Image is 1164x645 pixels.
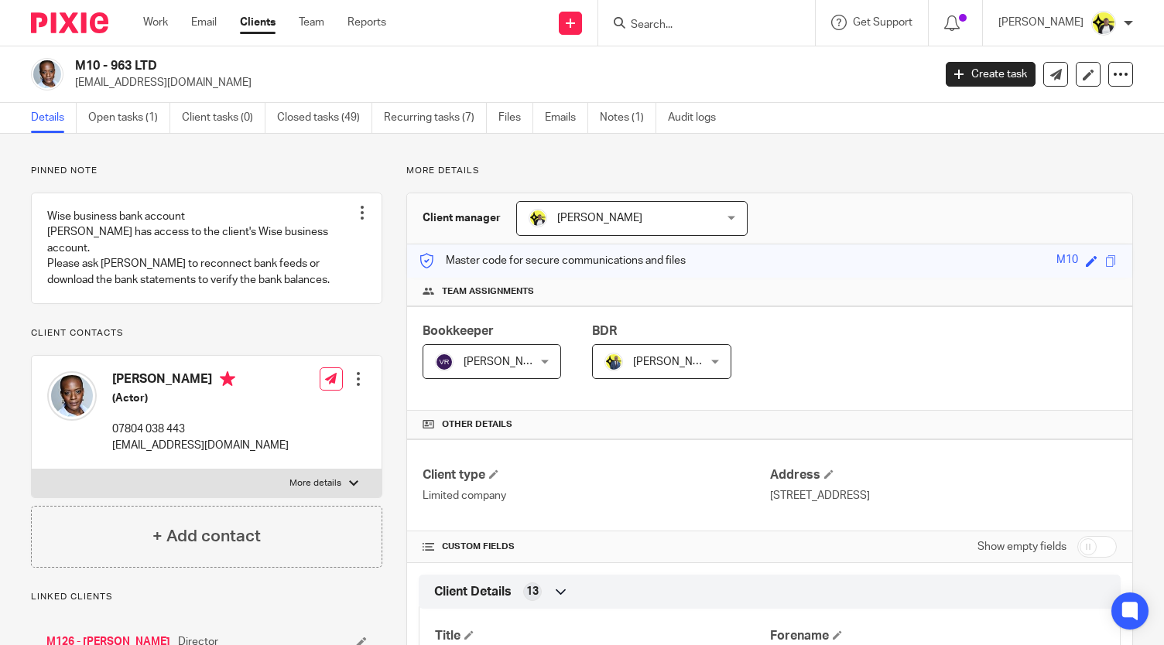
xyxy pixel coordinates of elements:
input: Search [629,19,769,32]
a: Open tasks (1) [88,103,170,133]
a: Closed tasks (49) [277,103,372,133]
span: Client Details [434,584,512,600]
span: [PERSON_NAME] [557,213,642,224]
a: Client tasks (0) [182,103,265,133]
h2: M10 - 963 LTD [75,58,753,74]
h4: [PERSON_NAME] [112,371,289,391]
h3: Client manager [423,210,501,226]
p: Client contacts [31,327,382,340]
span: Bookkeeper [423,325,494,337]
a: Details [31,103,77,133]
p: [STREET_ADDRESS] [770,488,1117,503]
span: [PERSON_NAME] [464,357,549,367]
p: Pinned note [31,165,382,177]
p: [EMAIL_ADDRESS][DOMAIN_NAME] [75,75,923,90]
a: Email [191,15,217,30]
img: Tonia%20Miller%20(T'Nia).jpg [31,58,63,90]
span: BDR [592,325,617,337]
h4: CUSTOM FIELDS [423,541,769,553]
p: [EMAIL_ADDRESS][DOMAIN_NAME] [112,438,289,453]
a: Work [143,15,168,30]
a: Emails [545,103,588,133]
div: M10 [1056,252,1078,270]
p: [PERSON_NAME] [998,15,1084,30]
img: Pixie [31,12,108,33]
img: Tonia%20Miller%20(T'Nia).jpg [47,371,97,421]
h4: Client type [423,467,769,483]
h4: Address [770,467,1117,483]
span: 13 [526,584,539,599]
h5: (Actor) [112,391,289,406]
a: Notes (1) [600,103,656,133]
h4: + Add contact [152,524,261,548]
a: Create task [946,62,1036,87]
img: svg%3E [435,353,454,371]
img: Carine-Starbridge.jpg [1091,11,1116,36]
label: Show empty fields [977,539,1066,555]
p: Limited company [423,488,769,503]
p: 07804 038 443 [112,421,289,437]
img: Dennis-Starbridge.jpg [604,353,623,371]
span: Team assignments [442,285,534,298]
h4: Forename [770,628,1104,644]
p: Linked clients [31,591,382,603]
a: Recurring tasks (7) [384,103,487,133]
p: More details [289,477,341,490]
a: Reports [347,15,386,30]
a: Team [299,15,324,30]
span: Other details [442,418,512,431]
a: Files [498,103,533,133]
a: Clients [240,15,276,30]
span: Get Support [853,17,912,28]
p: More details [406,165,1133,177]
a: Audit logs [668,103,727,133]
span: [PERSON_NAME] [633,357,718,367]
i: Primary [220,371,235,387]
p: Master code for secure communications and files [419,253,686,268]
img: Carine-Starbridge.jpg [529,209,547,227]
h4: Title [435,628,769,644]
